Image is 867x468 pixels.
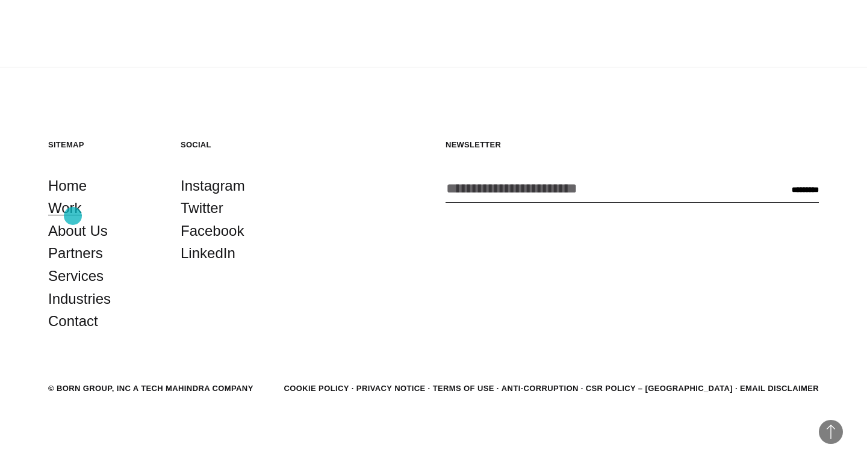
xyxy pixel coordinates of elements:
a: CSR POLICY – [GEOGRAPHIC_DATA] [586,384,733,393]
button: Back to Top [819,420,843,444]
a: Industries [48,288,111,310]
a: Work [48,197,82,220]
a: Privacy Notice [356,384,426,393]
div: © BORN GROUP, INC A Tech Mahindra Company [48,383,253,395]
a: Anti-Corruption [502,384,579,393]
a: Twitter [181,197,223,220]
a: Terms of Use [433,384,494,393]
a: LinkedIn [181,242,235,265]
a: About Us [48,220,108,242]
a: Services [48,265,104,288]
a: Cookie Policy [284,384,349,393]
a: Home [48,174,87,197]
a: Email Disclaimer [740,384,819,393]
h5: Newsletter [446,140,819,150]
a: Facebook [181,220,244,242]
h5: Social [181,140,289,150]
a: Partners [48,242,103,265]
h5: Sitemap [48,140,157,150]
a: Contact [48,310,98,333]
a: Instagram [181,174,245,197]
